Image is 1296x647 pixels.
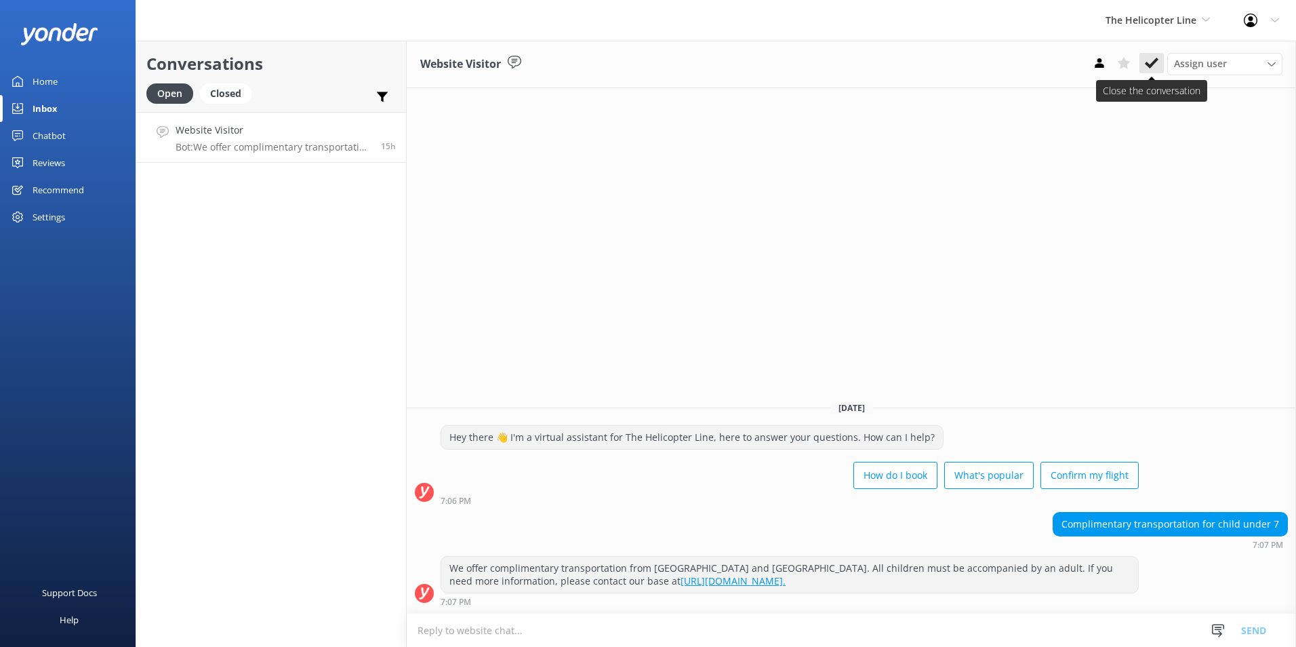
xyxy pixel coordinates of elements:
a: [URL][DOMAIN_NAME]. [681,574,786,587]
div: Inbox [33,95,58,122]
strong: 7:06 PM [441,497,471,505]
button: What's popular [944,462,1034,489]
span: Assign user [1174,56,1227,71]
img: yonder-white-logo.png [20,23,98,45]
span: The Helicopter Line [1106,14,1196,26]
div: Sep 09 2025 07:07pm (UTC +12:00) Pacific/Auckland [1053,540,1288,549]
div: Sep 09 2025 07:06pm (UTC +12:00) Pacific/Auckland [441,496,1139,505]
div: Hey there 👋 I'm a virtual assistant for The Helicopter Line, here to answer your questions. How c... [441,426,943,449]
div: Assign User [1167,53,1282,75]
h2: Conversations [146,51,396,77]
div: Complimentary transportation for child under 7 [1053,513,1287,536]
div: Closed [200,83,251,104]
a: Closed [200,85,258,100]
a: Website VisitorBot:We offer complimentary transportation from [GEOGRAPHIC_DATA] and [GEOGRAPHIC_D... [136,112,406,163]
button: Confirm my flight [1040,462,1139,489]
a: Open [146,85,200,100]
div: Open [146,83,193,104]
div: We offer complimentary transportation from [GEOGRAPHIC_DATA] and [GEOGRAPHIC_DATA]. All children ... [441,557,1138,593]
p: Bot: We offer complimentary transportation from [GEOGRAPHIC_DATA] and [GEOGRAPHIC_DATA]. All chil... [176,141,371,153]
button: How do I book [853,462,937,489]
span: Sep 09 2025 07:07pm (UTC +12:00) Pacific/Auckland [381,140,396,152]
h4: Website Visitor [176,123,371,138]
div: Home [33,68,58,95]
strong: 7:07 PM [1253,541,1283,549]
span: [DATE] [830,402,873,414]
div: Chatbot [33,122,66,149]
div: Sep 09 2025 07:07pm (UTC +12:00) Pacific/Auckland [441,597,1139,606]
h3: Website Visitor [420,56,501,73]
div: Help [60,606,79,633]
div: Recommend [33,176,84,203]
div: Support Docs [42,579,97,606]
strong: 7:07 PM [441,598,471,606]
div: Reviews [33,149,65,176]
div: Settings [33,203,65,231]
